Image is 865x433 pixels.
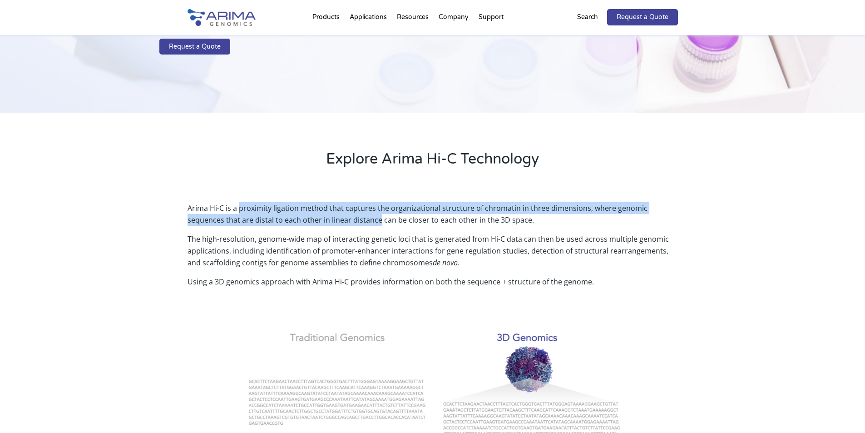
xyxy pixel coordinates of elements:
i: de novo [433,258,458,268]
h2: Explore Arima Hi-C Technology [188,149,678,176]
a: Request a Quote [607,9,678,25]
p: Arima Hi-C is a proximity ligation method that captures the organizational structure of chromatin... [188,202,678,233]
p: The high-resolution, genome-wide map of interacting genetic loci that is generated from Hi-C data... [188,233,678,276]
p: Using a 3D genomics approach with Arima Hi-C provides information on both the sequence + structur... [188,276,678,288]
a: Request a Quote [159,39,230,55]
p: Search [577,11,598,23]
img: Arima-Genomics-logo [188,9,256,26]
